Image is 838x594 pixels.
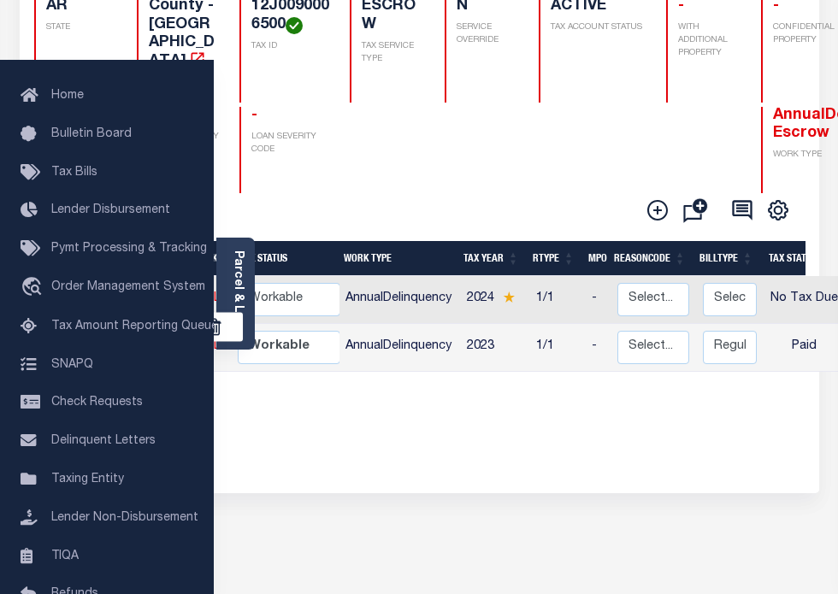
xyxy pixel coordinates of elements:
[585,324,611,372] td: -
[460,324,529,372] td: 2023
[21,277,48,299] i: travel_explore
[526,241,581,276] th: RType: activate to sort column ascending
[46,21,116,34] p: STATE
[51,281,205,293] span: Order Management System
[51,512,198,524] span: Lender Non-Disbursement
[251,40,330,53] p: TAX ID
[51,321,218,332] span: Tax Amount Reporting Queue
[529,324,585,372] td: 1/1
[223,241,339,276] th: Work Status
[51,204,170,216] span: Lender Disbursement
[503,291,515,303] img: Star.svg
[678,21,740,60] p: WITH ADDITIONAL PROPERTY
[457,21,518,47] p: SERVICE OVERRIDE
[51,358,93,370] span: SNAPQ
[457,241,526,276] th: Tax Year: activate to sort column ascending
[51,243,207,255] span: Pymt Processing & Tracking
[51,167,97,179] span: Tax Bills
[585,276,611,324] td: -
[529,276,585,324] td: 1/1
[51,128,132,140] span: Bulletin Board
[607,241,693,276] th: ReasonCode: activate to sort column ascending
[337,241,457,276] th: Work Type
[339,276,460,324] td: AnnualDelinquency
[251,131,330,156] p: LOAN SEVERITY CODE
[51,435,156,447] span: Delinquent Letters
[460,276,529,324] td: 2024
[251,108,257,123] span: -
[51,397,143,409] span: Check Requests
[51,90,84,102] span: Home
[232,250,244,337] a: Parcel & Loan
[51,473,124,485] span: Taxing Entity
[362,40,423,66] p: TAX SERVICE TYPE
[693,241,760,276] th: BillType: activate to sort column ascending
[51,550,79,562] span: TIQA
[551,21,646,34] p: TAX ACCOUNT STATUS
[581,241,607,276] th: MPO
[339,324,460,372] td: AnnualDelinquency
